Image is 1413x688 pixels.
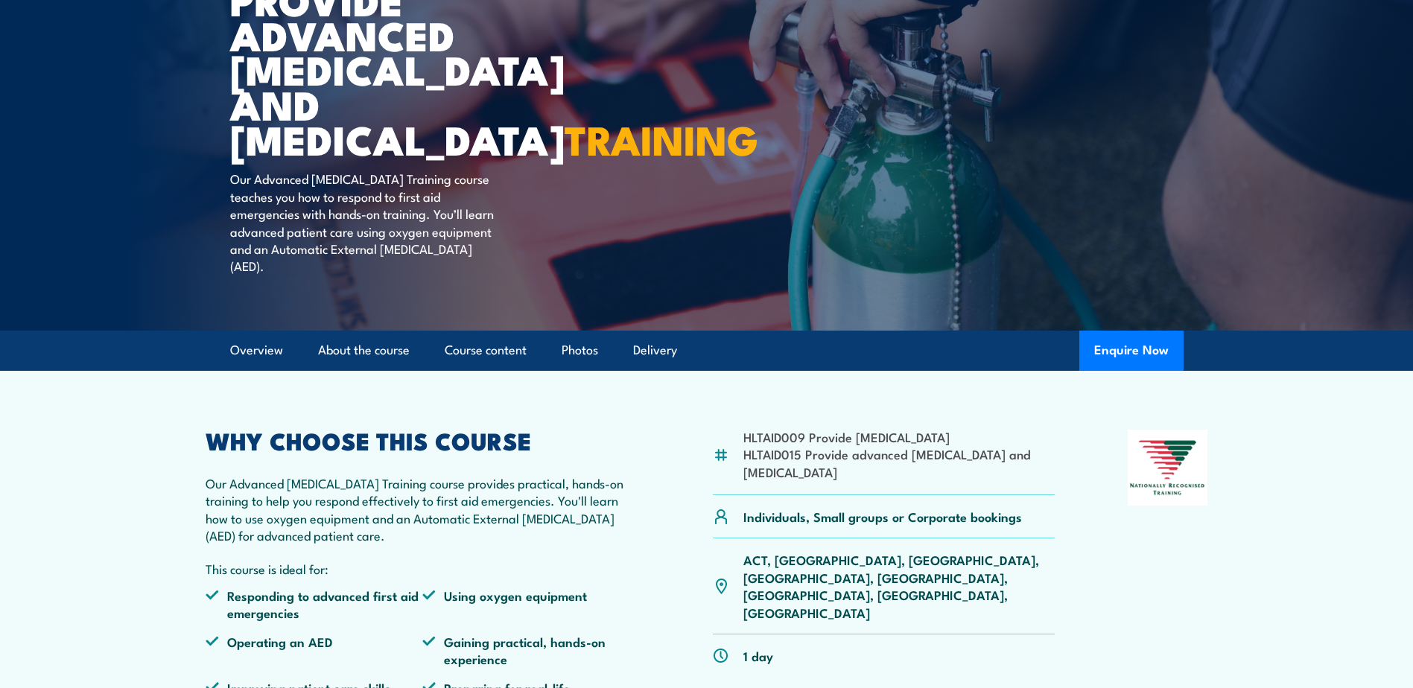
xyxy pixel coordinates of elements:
button: Enquire Now [1079,331,1184,371]
li: Using oxygen equipment [422,587,640,622]
h2: WHY CHOOSE THIS COURSE [206,430,641,450]
li: Responding to advanced first aid emergencies [206,587,423,622]
li: HLTAID015 Provide advanced [MEDICAL_DATA] and [MEDICAL_DATA] [743,445,1055,480]
a: Course content [445,331,527,370]
li: Operating an AED [206,633,423,668]
a: Overview [230,331,283,370]
p: Individuals, Small groups or Corporate bookings [743,508,1022,525]
a: Delivery [633,331,677,370]
a: About the course [318,331,410,370]
p: ACT, [GEOGRAPHIC_DATA], [GEOGRAPHIC_DATA], [GEOGRAPHIC_DATA], [GEOGRAPHIC_DATA], [GEOGRAPHIC_DATA... [743,551,1055,621]
strong: TRAINING [565,107,758,169]
li: Gaining practical, hands-on experience [422,633,640,668]
img: Nationally Recognised Training logo. [1128,430,1208,506]
p: This course is ideal for: [206,560,641,577]
p: 1 day [743,647,773,664]
p: Our Advanced [MEDICAL_DATA] Training course provides practical, hands-on training to help you res... [206,474,641,544]
a: Photos [562,331,598,370]
li: HLTAID009 Provide [MEDICAL_DATA] [743,428,1055,445]
p: Our Advanced [MEDICAL_DATA] Training course teaches you how to respond to first aid emergencies w... [230,170,502,274]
